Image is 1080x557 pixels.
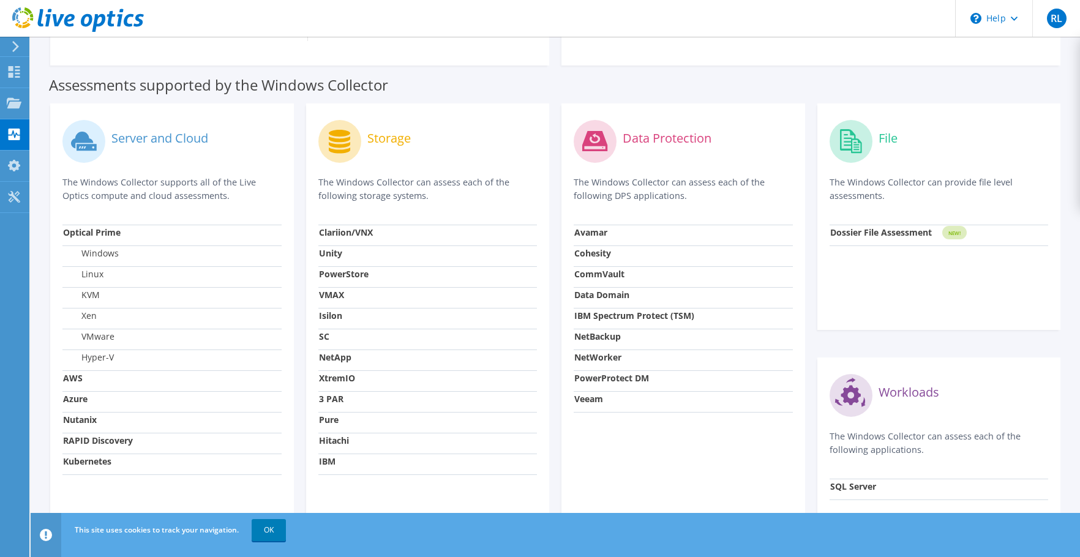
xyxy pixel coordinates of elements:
[574,176,793,203] p: The Windows Collector can assess each of the following DPS applications.
[830,176,1049,203] p: The Windows Collector can provide file level assessments.
[63,226,121,238] strong: Optical Prime
[62,176,282,203] p: The Windows Collector supports all of the Live Optics compute and cloud assessments.
[319,435,349,446] strong: Hitachi
[75,525,239,535] span: This site uses cookies to track your navigation.
[574,393,603,405] strong: Veeam
[63,289,100,301] label: KVM
[63,310,97,322] label: Xen
[367,132,411,144] label: Storage
[574,310,694,321] strong: IBM Spectrum Protect (TSM)
[319,393,343,405] strong: 3 PAR
[63,351,114,364] label: Hyper-V
[319,268,369,280] strong: PowerStore
[319,331,329,342] strong: SC
[574,226,607,238] strong: Avamar
[63,455,111,467] strong: Kubernetes
[111,132,208,144] label: Server and Cloud
[574,247,611,259] strong: Cohesity
[63,331,114,343] label: VMware
[1047,9,1067,28] span: RL
[574,331,621,342] strong: NetBackup
[574,289,629,301] strong: Data Domain
[63,372,83,384] strong: AWS
[623,132,711,144] label: Data Protection
[319,455,336,467] strong: IBM
[879,132,898,144] label: File
[830,480,876,492] strong: SQL Server
[63,247,119,260] label: Windows
[63,393,88,405] strong: Azure
[319,414,339,425] strong: Pure
[319,289,344,301] strong: VMAX
[318,176,538,203] p: The Windows Collector can assess each of the following storage systems.
[319,372,355,384] strong: XtremIO
[574,268,624,280] strong: CommVault
[63,414,97,425] strong: Nutanix
[319,351,351,363] strong: NetApp
[63,435,133,446] strong: RAPID Discovery
[879,386,939,398] label: Workloads
[970,13,981,24] svg: \n
[252,519,286,541] a: OK
[830,430,1049,457] p: The Windows Collector can assess each of the following applications.
[319,247,342,259] strong: Unity
[319,226,373,238] strong: Clariion/VNX
[574,372,649,384] strong: PowerProtect DM
[574,351,621,363] strong: NetWorker
[830,226,932,238] strong: Dossier File Assessment
[63,268,103,280] label: Linux
[319,310,342,321] strong: Isilon
[49,79,388,91] label: Assessments supported by the Windows Collector
[948,230,960,236] tspan: NEW!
